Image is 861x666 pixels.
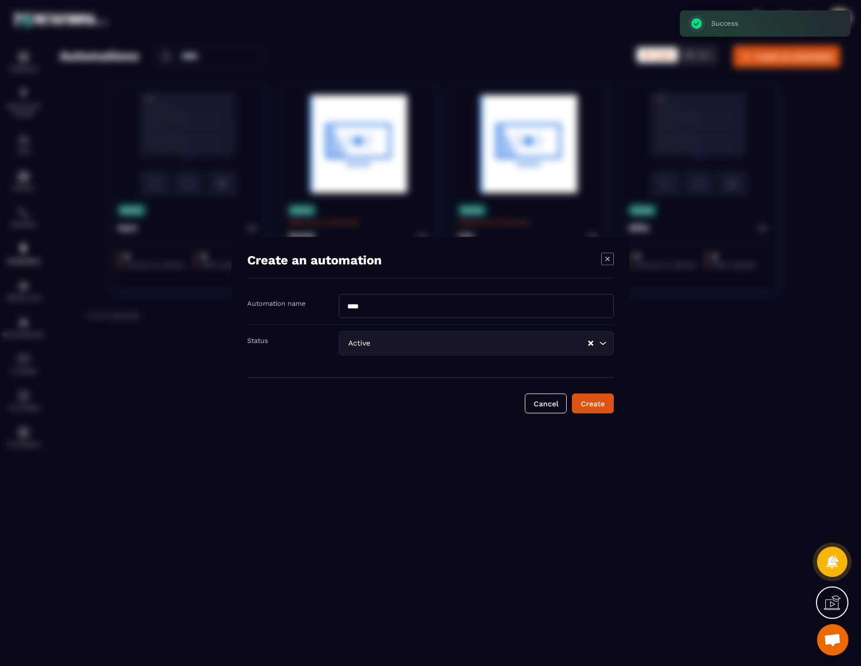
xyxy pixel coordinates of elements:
[588,339,593,347] button: Clear Selected
[372,338,587,349] input: Search for option
[247,337,268,345] label: Status
[247,299,306,307] label: Automation name
[247,253,382,268] h4: Create an automation
[572,394,614,414] button: Create
[817,624,848,656] div: Mở cuộc trò chuyện
[525,394,567,414] button: Cancel
[346,338,372,349] span: Active
[339,331,614,356] div: Search for option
